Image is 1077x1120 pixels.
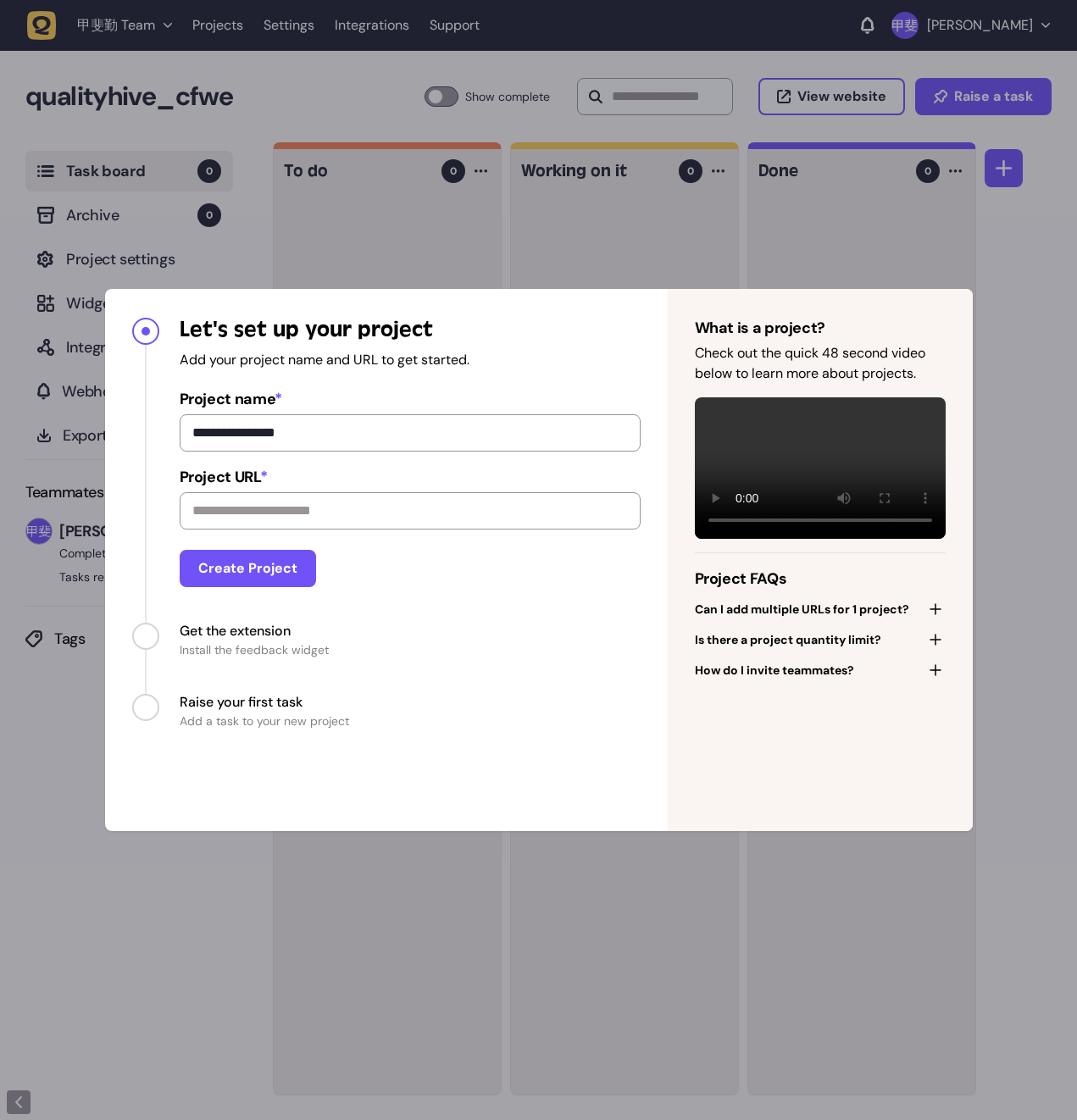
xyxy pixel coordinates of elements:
input: Project URL* [180,492,641,530]
span: Install the feedback widget [180,641,329,658]
button: Can I add multiple URLs for 1 project? [695,597,946,621]
span: Get the extension [180,621,329,641]
h4: What is a project? [695,316,946,340]
nav: Progress [105,289,668,757]
p: Check out the quick 48 second video below to learn more about projects. [695,343,946,384]
p: Add your project name and URL to get started. [180,350,641,370]
button: How do I invite teammates? [695,658,946,682]
span: Is there a project quantity limit? [695,631,881,648]
span: Project URL [180,465,641,489]
button: Is there a project quantity limit? [695,628,946,651]
video: Your browser does not support the video tag. [695,397,946,539]
span: Can I add multiple URLs for 1 project? [695,601,909,618]
span: How do I invite teammates? [695,662,854,679]
h4: Project FAQs [695,567,946,590]
span: Raise your first task [180,692,349,712]
h4: Let's set up your project [180,316,641,343]
button: Create Project [180,550,316,587]
span: Project name [180,387,641,411]
span: Add a task to your new project [180,712,349,729]
input: Project name* [180,414,641,452]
